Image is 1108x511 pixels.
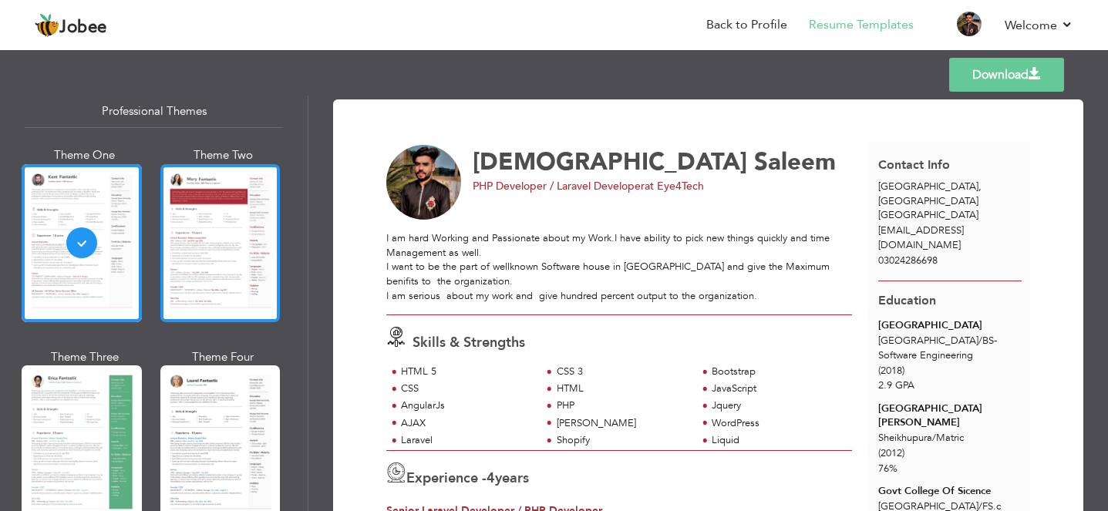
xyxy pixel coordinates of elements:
div: HTML [557,382,689,396]
span: [EMAIL_ADDRESS][DOMAIN_NAME] [878,224,964,252]
img: Profile Img [957,12,982,36]
div: Theme Three [25,349,145,365]
a: Download [949,58,1064,92]
a: Resume Templates [809,16,914,34]
span: 03024286698 [878,254,938,267]
div: Liquid [712,433,844,448]
div: AngularJs [401,398,533,413]
div: [GEOGRAPHIC_DATA] [878,318,1022,333]
span: (2018) [878,364,904,378]
div: Shopify [557,433,689,448]
img: No image [386,145,462,220]
div: CSS 3 [557,365,689,379]
span: Education [878,292,936,309]
div: Bootstrap [712,365,844,379]
div: Laravel [401,433,533,448]
span: / [932,431,936,445]
div: PHP [557,398,689,413]
span: , [978,180,982,193]
span: 4 [487,469,495,488]
span: PHP Developer / Laravel Developer [473,179,645,193]
span: Experience - [406,469,487,488]
div: Govt College Of Sicence [878,484,1022,499]
div: Theme Four [163,349,284,365]
span: [GEOGRAPHIC_DATA] [878,208,978,222]
img: jobee.io [35,13,59,38]
a: Back to Profile [706,16,787,34]
div: Professional Themes [25,95,283,128]
div: AJAX [401,416,533,431]
span: Sheikhupura Matric [878,431,964,445]
div: WordPress [712,416,844,431]
span: / [978,334,982,348]
div: Jquery [712,398,844,413]
a: Welcome [1005,16,1073,35]
span: [GEOGRAPHIC_DATA] [878,180,978,193]
span: Saleem [754,146,836,178]
div: CSS [401,382,533,396]
div: Theme One [25,147,145,163]
a: Jobee [35,13,107,38]
span: Jobee [59,19,107,36]
span: 76% [878,462,898,476]
div: I am hard Working and Passionate about my Work.I have ability to pick new things quickly and time... [386,231,852,303]
span: [GEOGRAPHIC_DATA] BS-Software Engineering [878,334,997,362]
span: [DEMOGRAPHIC_DATA] [473,146,747,178]
span: Contact Info [878,156,950,173]
div: [PERSON_NAME] [557,416,689,431]
div: HTML 5 [401,365,533,379]
div: JavaScript [712,382,844,396]
div: Theme Two [163,147,284,163]
div: [GEOGRAPHIC_DATA] [PERSON_NAME] [878,402,1022,430]
span: at Eye4Tech [645,179,704,193]
span: Skills & Strengths [413,333,525,352]
label: years [487,469,529,489]
div: [GEOGRAPHIC_DATA] [869,180,1030,223]
span: (2012) [878,446,904,460]
span: 2.9 GPA [878,378,914,392]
